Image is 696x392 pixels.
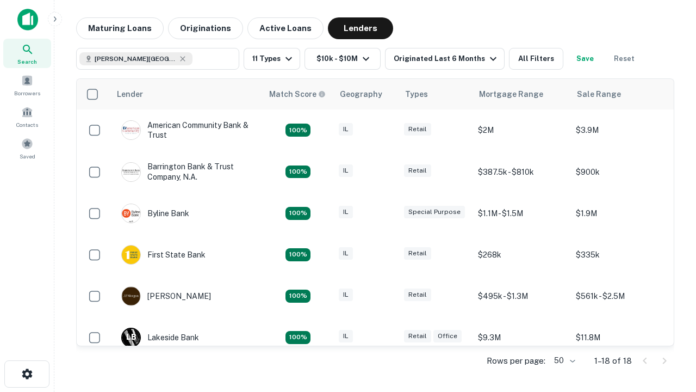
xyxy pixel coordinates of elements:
td: $9.3M [473,317,570,358]
div: Barrington Bank & Trust Company, N.a. [121,162,252,181]
div: Matching Properties: 3, hasApolloMatch: undefined [285,290,310,303]
button: $10k - $10M [304,48,381,70]
th: Lender [110,79,263,109]
span: [PERSON_NAME][GEOGRAPHIC_DATA], [GEOGRAPHIC_DATA] [95,54,176,64]
div: IL [339,289,353,301]
p: 1–18 of 18 [594,354,632,367]
div: IL [339,123,353,136]
div: Mortgage Range [479,88,543,101]
div: IL [339,247,353,260]
td: $1.1M - $1.5M [473,193,570,234]
div: Retail [404,164,431,177]
div: Geography [340,88,382,101]
div: Lakeside Bank [121,328,199,347]
td: $387.5k - $810k [473,151,570,192]
div: Lender [117,88,143,101]
th: Capitalize uses an advanced AI algorithm to match your search with the best lender. The match sco... [263,79,333,109]
td: $335k [570,234,668,275]
img: picture [122,287,140,305]
td: $2M [473,109,570,151]
div: IL [339,206,353,218]
img: picture [122,246,140,264]
button: Reset [607,48,642,70]
span: Search [17,57,37,66]
div: Originated Last 6 Months [394,52,500,65]
img: capitalize-icon.png [17,9,38,30]
img: picture [122,163,140,181]
div: Matching Properties: 2, hasApolloMatch: undefined [285,124,310,137]
img: picture [122,204,140,223]
button: All Filters [509,48,563,70]
td: $3.9M [570,109,668,151]
div: Retail [404,289,431,301]
div: American Community Bank & Trust [121,120,252,140]
div: IL [339,164,353,177]
div: Capitalize uses an advanced AI algorithm to match your search with the best lender. The match sco... [269,88,326,100]
td: $11.8M [570,317,668,358]
div: [PERSON_NAME] [121,286,211,306]
div: Matching Properties: 2, hasApolloMatch: undefined [285,248,310,261]
div: Matching Properties: 3, hasApolloMatch: undefined [285,207,310,220]
button: Originations [168,17,243,39]
div: Types [405,88,428,101]
td: $495k - $1.3M [473,275,570,317]
th: Types [399,79,473,109]
td: $561k - $2.5M [570,275,668,317]
div: 50 [550,353,577,369]
td: $900k [570,151,668,192]
iframe: Chat Widget [642,305,696,357]
td: $1.9M [570,193,668,234]
span: Borrowers [14,89,40,97]
td: $268k [473,234,570,275]
div: Retail [404,330,431,342]
h6: Match Score [269,88,324,100]
span: Saved [20,152,35,161]
div: Retail [404,247,431,260]
div: First State Bank [121,245,206,265]
div: Sale Range [577,88,621,101]
th: Mortgage Range [473,79,570,109]
a: Contacts [3,102,51,131]
button: Lenders [328,17,393,39]
a: Search [3,39,51,68]
button: Originated Last 6 Months [385,48,505,70]
th: Sale Range [570,79,668,109]
img: picture [122,121,140,139]
a: Saved [3,133,51,163]
div: Byline Bank [121,204,189,223]
button: Save your search to get updates of matches that match your search criteria. [568,48,602,70]
button: Maturing Loans [76,17,164,39]
a: Borrowers [3,70,51,100]
div: Matching Properties: 3, hasApolloMatch: undefined [285,331,310,344]
button: 11 Types [244,48,300,70]
div: Matching Properties: 3, hasApolloMatch: undefined [285,166,310,179]
button: Active Loans [247,17,324,39]
th: Geography [333,79,399,109]
div: IL [339,330,353,342]
div: Special Purpose [404,206,465,218]
p: Rows per page: [487,354,545,367]
p: L B [126,332,136,343]
span: Contacts [16,120,38,129]
div: Retail [404,123,431,136]
div: Office [433,330,462,342]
